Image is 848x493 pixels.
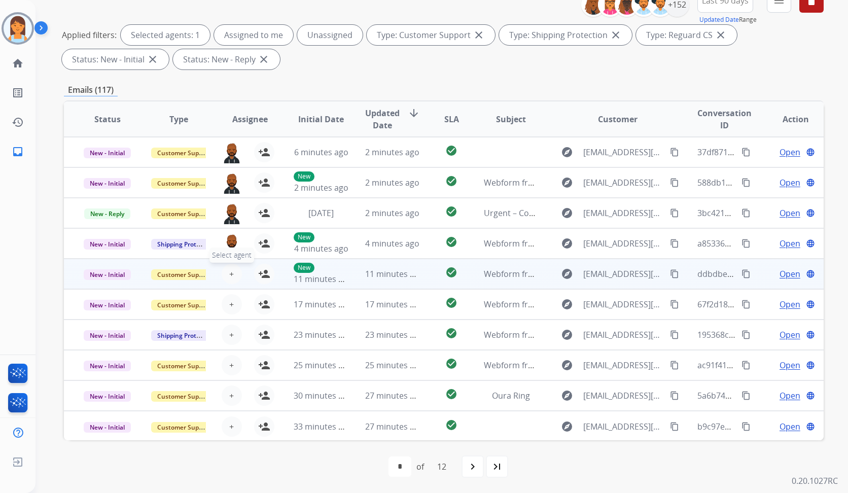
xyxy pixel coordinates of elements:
span: Select agent [209,248,254,263]
mat-icon: check_circle [445,358,457,370]
mat-icon: content_copy [670,239,679,248]
mat-icon: explore [561,268,573,280]
span: 2 minutes ago [365,207,419,219]
button: + [222,416,242,437]
div: Unassigned [297,25,363,45]
span: Open [780,390,800,402]
div: Selected agents: 1 [121,25,210,45]
span: New - Initial [84,330,131,341]
div: 12 [429,456,454,477]
span: Open [780,237,800,250]
p: 0.20.1027RC [792,475,838,487]
mat-icon: language [806,391,815,400]
mat-icon: check_circle [445,327,457,339]
mat-icon: language [806,300,815,309]
mat-icon: language [806,422,815,431]
p: Emails (117) [64,84,118,96]
mat-icon: close [715,29,727,41]
span: Customer Support [151,361,217,371]
mat-icon: language [806,361,815,370]
span: Customer Support [151,422,217,433]
span: 30 minutes ago [294,390,352,401]
mat-icon: navigate_next [467,461,479,473]
span: Open [780,298,800,310]
span: New - Initial [84,269,131,280]
mat-icon: content_copy [670,330,679,339]
span: Status [94,113,121,125]
mat-icon: close [258,53,270,65]
span: 23 minutes ago [365,329,424,340]
span: [EMAIL_ADDRESS][DOMAIN_NAME] [583,237,664,250]
span: [EMAIL_ADDRESS][DOMAIN_NAME] [583,207,664,219]
p: New [294,232,314,242]
span: Open [780,207,800,219]
span: Range [699,15,757,24]
span: 2 minutes ago [365,147,419,158]
span: Webform from [EMAIL_ADDRESS][PERSON_NAME][DOMAIN_NAME] on [DATE] [484,299,776,310]
span: 2 minutes ago [294,182,348,193]
span: 27 minutes ago [365,421,424,432]
mat-icon: content_copy [741,300,751,309]
mat-icon: explore [561,329,573,341]
mat-icon: close [147,53,159,65]
span: Open [780,268,800,280]
mat-icon: inbox [12,146,24,158]
mat-icon: check_circle [445,145,457,157]
mat-icon: last_page [491,461,503,473]
p: New [294,171,314,182]
mat-icon: content_copy [670,148,679,157]
mat-icon: content_copy [741,391,751,400]
span: + [229,359,234,371]
mat-icon: person_add [258,177,270,189]
mat-icon: check_circle [445,175,457,187]
mat-icon: person_add [258,146,270,158]
mat-icon: explore [561,146,573,158]
span: New - Initial [84,239,131,250]
span: 4 minutes ago [365,238,419,249]
mat-icon: explore [561,207,573,219]
span: Customer [598,113,638,125]
mat-icon: person_add [258,298,270,310]
span: Open [780,146,800,158]
mat-icon: check_circle [445,388,457,400]
span: Assignee [232,113,268,125]
mat-icon: explore [561,359,573,371]
mat-icon: content_copy [670,422,679,431]
span: Open [780,329,800,341]
div: Type: Customer Support [367,25,495,45]
mat-icon: content_copy [670,391,679,400]
mat-icon: content_copy [670,361,679,370]
span: [EMAIL_ADDRESS][PERSON_NAME][DOMAIN_NAME] [583,390,664,402]
span: [EMAIL_ADDRESS][PERSON_NAME][DOMAIN_NAME] [583,298,664,310]
img: agent-avatar [222,142,242,163]
span: + [229,420,234,433]
div: Status: New - Reply [173,49,280,69]
mat-icon: language [806,148,815,157]
span: Webform from [EMAIL_ADDRESS][DOMAIN_NAME] on [DATE] [484,360,714,371]
mat-icon: language [806,269,815,278]
span: [DATE] [308,207,334,219]
span: + [229,298,234,310]
span: New - Initial [84,391,131,402]
span: + [229,268,234,280]
span: 11 minutes ago [365,268,424,279]
mat-icon: home [12,57,24,69]
mat-icon: person_add [258,207,270,219]
span: New - Initial [84,300,131,310]
span: New - Initial [84,422,131,433]
mat-icon: person_add [258,390,270,402]
span: Oura Ring [492,390,530,401]
mat-icon: close [610,29,622,41]
mat-icon: close [473,29,485,41]
mat-icon: explore [561,237,573,250]
span: 6 minutes ago [294,147,348,158]
mat-icon: content_copy [741,178,751,187]
mat-icon: content_copy [670,269,679,278]
span: New - Initial [84,178,131,189]
span: New - Initial [84,148,131,158]
span: 4 minutes ago [294,243,348,254]
span: Customer Support [151,148,217,158]
img: avatar [4,14,32,43]
span: Shipping Protection [151,330,221,341]
mat-icon: content_copy [741,208,751,218]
